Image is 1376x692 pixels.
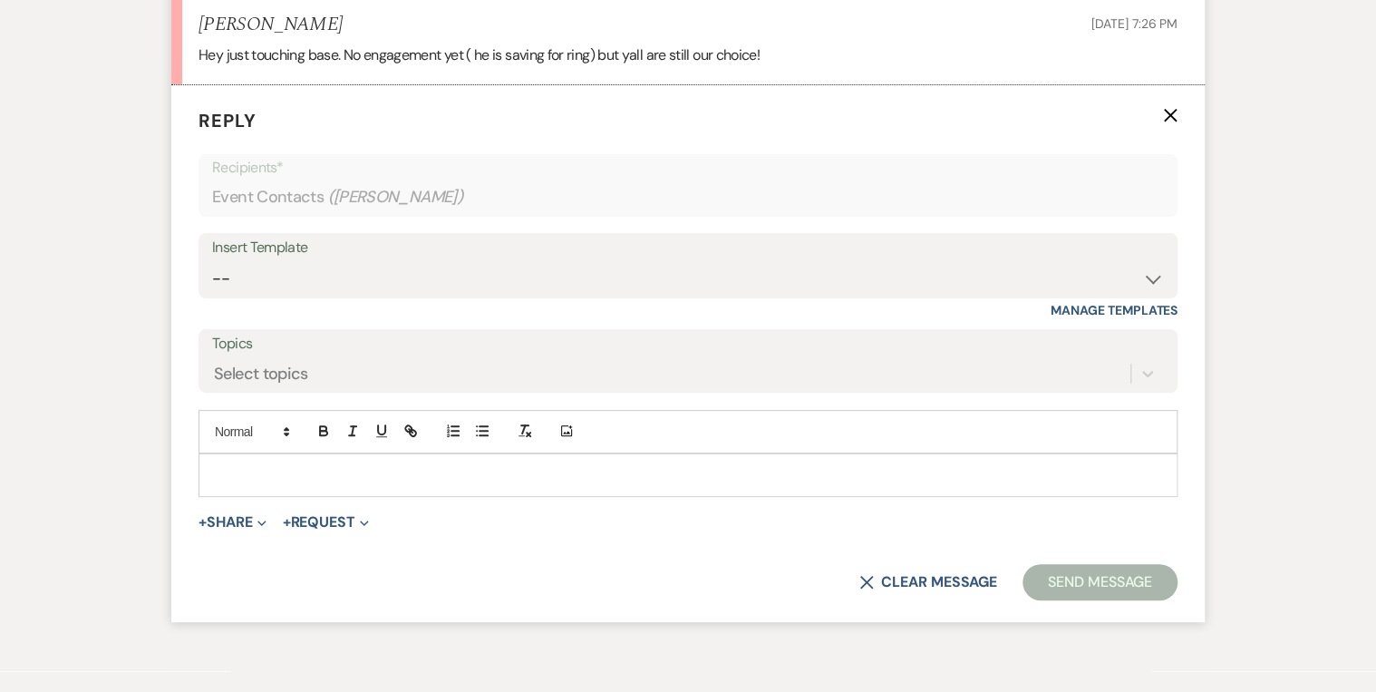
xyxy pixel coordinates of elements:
span: ( [PERSON_NAME] ) [327,185,463,210]
span: + [199,515,207,530]
div: Select topics [214,362,308,386]
span: + [283,515,291,530]
p: Hey just touching base. No engagement yet ( he is saving for ring) but yall are still our choice! [199,44,1177,67]
span: [DATE] 7:26 PM [1091,15,1177,32]
label: Topics [212,331,1164,357]
button: Share [199,515,266,530]
a: Manage Templates [1051,302,1177,318]
button: Request [283,515,369,530]
div: Event Contacts [212,180,1164,215]
h5: [PERSON_NAME] [199,14,343,36]
button: Send Message [1022,564,1177,600]
span: Reply [199,109,257,132]
button: Clear message [859,575,997,590]
p: Recipients* [212,156,1164,180]
div: Insert Template [212,235,1164,261]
